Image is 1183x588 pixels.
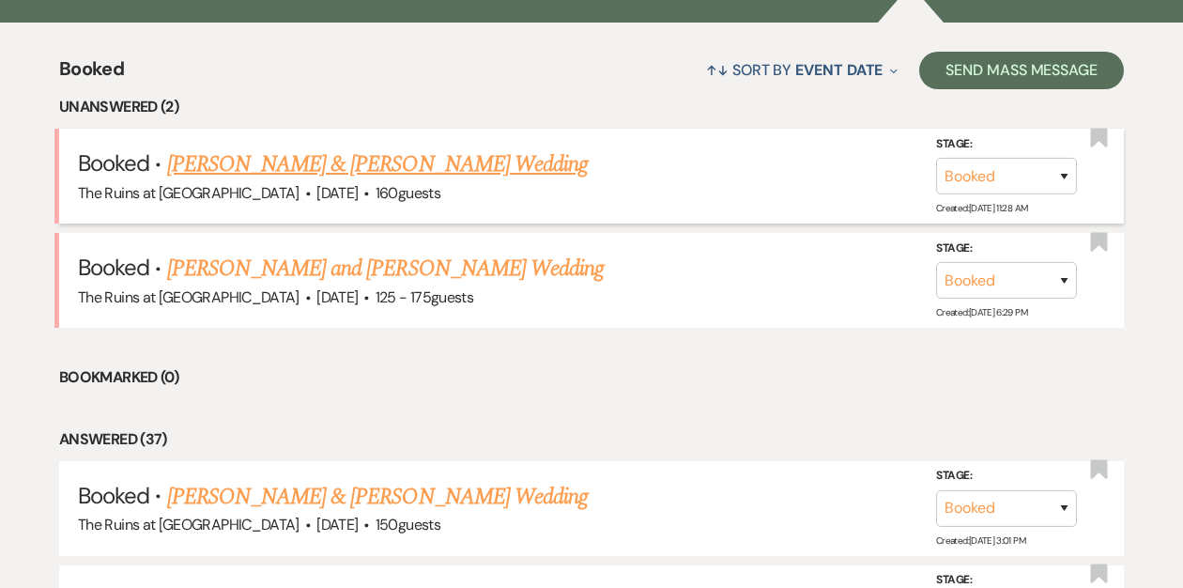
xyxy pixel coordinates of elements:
[936,202,1027,214] span: Created: [DATE] 11:28 AM
[699,45,905,95] button: Sort By Event Date
[78,515,300,534] span: The Ruins at [GEOGRAPHIC_DATA]
[936,306,1027,318] span: Created: [DATE] 6:29 PM
[167,252,605,286] a: [PERSON_NAME] and [PERSON_NAME] Wedding
[936,466,1077,487] label: Stage:
[706,60,729,80] span: ↑↓
[316,515,358,534] span: [DATE]
[78,148,149,178] span: Booked
[78,481,149,510] span: Booked
[376,183,440,203] span: 160 guests
[59,54,124,95] span: Booked
[78,287,300,307] span: The Ruins at [GEOGRAPHIC_DATA]
[316,183,358,203] span: [DATE]
[376,287,473,307] span: 125 - 175 guests
[59,365,1124,390] li: Bookmarked (0)
[936,534,1025,547] span: Created: [DATE] 3:01 PM
[167,480,588,514] a: [PERSON_NAME] & [PERSON_NAME] Wedding
[316,287,358,307] span: [DATE]
[59,95,1124,119] li: Unanswered (2)
[78,183,300,203] span: The Ruins at [GEOGRAPHIC_DATA]
[936,133,1077,154] label: Stage:
[376,515,440,534] span: 150 guests
[936,239,1077,259] label: Stage:
[167,147,588,181] a: [PERSON_NAME] & [PERSON_NAME] Wedding
[919,52,1124,89] button: Send Mass Message
[795,60,883,80] span: Event Date
[78,253,149,282] span: Booked
[59,427,1124,452] li: Answered (37)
